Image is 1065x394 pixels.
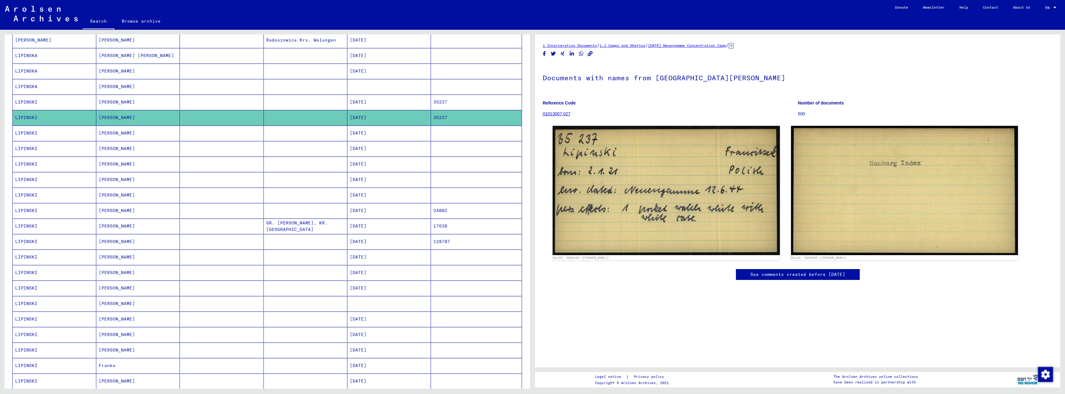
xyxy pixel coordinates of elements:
[96,234,180,249] mat-cell: [PERSON_NAME]
[833,374,918,379] p: The Arolsen Archives online collections
[595,374,626,380] a: Legal notice
[96,265,180,280] mat-cell: [PERSON_NAME]
[347,95,431,110] mat-cell: [DATE]
[1038,367,1053,382] img: Change consent
[83,14,114,30] a: Search
[96,281,180,296] mat-cell: [PERSON_NAME]
[629,374,672,380] a: Privacy policy
[798,100,844,105] b: Number of documents
[96,203,180,218] mat-cell: [PERSON_NAME]
[600,43,645,48] a: 1.1 Camps and Ghettos
[347,219,431,234] mat-cell: [DATE]
[13,141,96,156] mat-cell: LIPINSKI
[96,172,180,187] mat-cell: [PERSON_NAME]
[347,48,431,63] mat-cell: [DATE]
[347,188,431,203] mat-cell: [DATE]
[347,157,431,172] mat-cell: [DATE]
[347,64,431,79] mat-cell: [DATE]
[13,79,96,94] mat-cell: LIPINSKA
[13,358,96,373] mat-cell: LIPINSKI
[96,358,180,373] mat-cell: Franko
[347,172,431,187] mat-cell: [DATE]
[595,374,672,380] div: |
[96,312,180,327] mat-cell: [PERSON_NAME]
[13,327,96,342] mat-cell: LIPINSKI
[13,203,96,218] mat-cell: LIPINSKI
[13,281,96,296] mat-cell: LIPINSKI
[347,234,431,249] mat-cell: [DATE]
[543,100,576,105] b: Reference Code
[96,343,180,358] mat-cell: [PERSON_NAME]
[791,126,1018,255] img: 002.jpg
[13,172,96,187] mat-cell: LIPINSKI
[587,50,593,58] button: Copy link
[431,219,522,234] mat-cell: 17638
[791,256,847,259] a: DocID: 3650459 ([PERSON_NAME])
[264,219,347,234] mat-cell: GR. [PERSON_NAME], KR. [GEOGRAPHIC_DATA]
[347,141,431,156] mat-cell: [DATE]
[96,250,180,265] mat-cell: [PERSON_NAME]
[578,50,585,58] button: Share on WhatsApp
[543,111,571,116] a: 01013007 027
[5,6,78,21] img: Arolsen_neg.svg
[13,188,96,203] mat-cell: LIPINSKI
[96,141,180,156] mat-cell: [PERSON_NAME]
[13,64,96,79] mat-cell: LIPINSKA
[96,374,180,389] mat-cell: [PERSON_NAME]
[431,95,522,110] mat-cell: 35237
[559,50,566,58] button: Share on Xing
[347,110,431,125] mat-cell: [DATE]
[1045,6,1052,10] span: EN
[347,126,431,141] mat-cell: [DATE]
[96,296,180,311] mat-cell: [PERSON_NAME]
[13,95,96,110] mat-cell: LIPINSKI
[13,250,96,265] mat-cell: LIPINSKI
[1016,372,1039,387] img: yv_logo.png
[595,380,672,386] p: Copyright © Arolsen Archives, 2021
[347,203,431,218] mat-cell: [DATE]
[347,358,431,373] mat-cell: [DATE]
[543,64,1053,91] h1: Documents with names from [GEOGRAPHIC_DATA][PERSON_NAME]
[96,219,180,234] mat-cell: [PERSON_NAME]
[543,43,597,48] a: 1 Incarceration Documents
[13,48,96,63] mat-cell: LIPINSKA
[431,110,522,125] mat-cell: 35237
[13,126,96,141] mat-cell: LIPINSKI
[96,327,180,342] mat-cell: [PERSON_NAME]
[96,126,180,141] mat-cell: [PERSON_NAME]
[550,50,557,58] button: Share on Twitter
[347,250,431,265] mat-cell: [DATE]
[13,110,96,125] mat-cell: LIPINSKI
[96,48,180,63] mat-cell: [PERSON_NAME] [PERSON_NAME]
[13,374,96,389] mat-cell: LIPINSKI
[264,33,347,48] mat-cell: Radoszowice Krs. Welungen
[13,296,96,311] mat-cell: LIPINSKI
[347,343,431,358] mat-cell: [DATE]
[96,64,180,79] mat-cell: [PERSON_NAME]
[431,203,522,218] mat-cell: 24082
[541,50,548,58] button: Share on Facebook
[13,343,96,358] mat-cell: LIPINSKI
[13,265,96,280] mat-cell: LIPINSKI
[347,281,431,296] mat-cell: [DATE]
[347,265,431,280] mat-cell: [DATE]
[347,374,431,389] mat-cell: [DATE]
[13,312,96,327] mat-cell: LIPINSKI
[798,111,1053,117] p: 500
[96,79,180,94] mat-cell: [PERSON_NAME]
[648,43,726,48] a: [DATE] Neuengamme Concentration Camp
[13,234,96,249] mat-cell: LIPINSKI
[750,271,845,278] a: See comments created before [DATE]
[553,256,609,259] a: DocID: 3650459 ([PERSON_NAME])
[96,110,180,125] mat-cell: [PERSON_NAME]
[726,42,729,48] span: /
[13,219,96,234] mat-cell: LIPINSKI
[347,312,431,327] mat-cell: [DATE]
[597,42,600,48] span: /
[431,234,522,249] mat-cell: 128707
[114,14,168,29] a: Browse archive
[13,33,96,48] mat-cell: [PERSON_NAME]
[13,157,96,172] mat-cell: LIPINSKI
[96,188,180,203] mat-cell: [PERSON_NAME]
[96,157,180,172] mat-cell: [PERSON_NAME]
